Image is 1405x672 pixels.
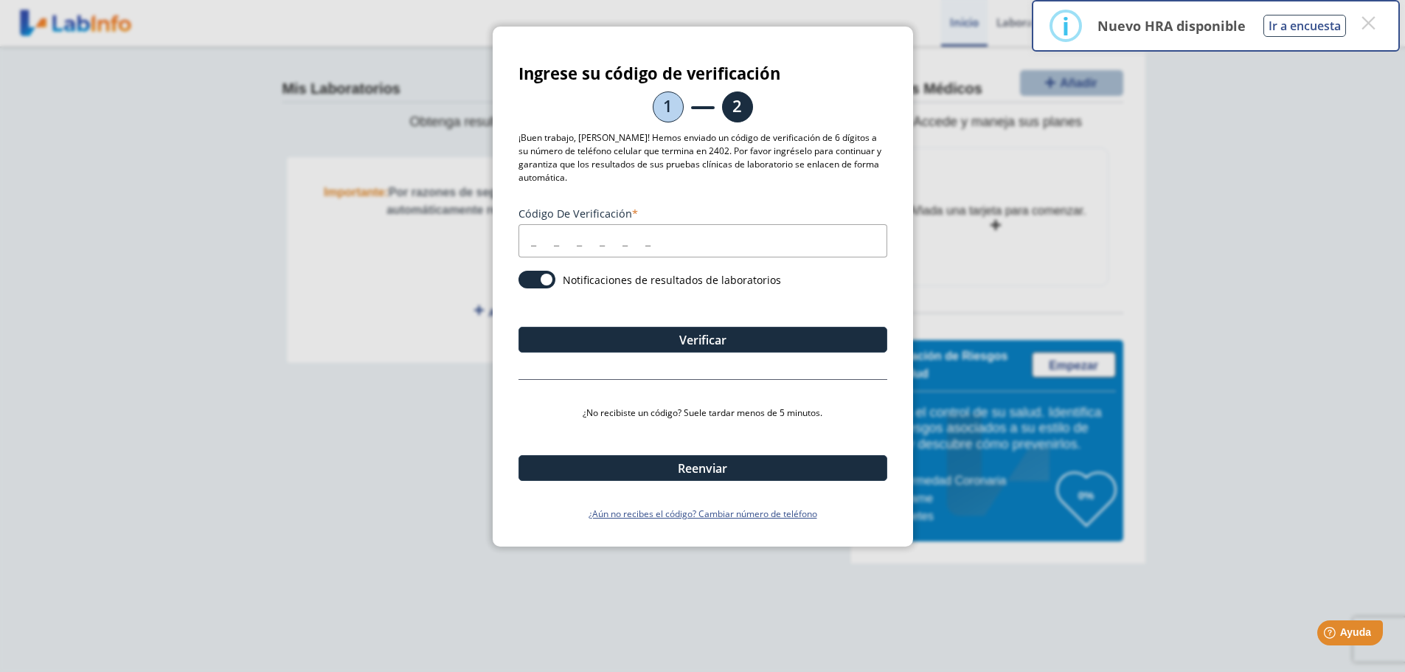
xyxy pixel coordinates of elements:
p: ¿No recibiste un código? Suele tardar menos de 5 minutos. [518,406,887,420]
li: 1 [653,91,684,122]
iframe: Help widget launcher [1274,614,1389,656]
p: Nuevo HRA disponible [1097,17,1246,35]
h3: Ingrese su código de verificación [518,64,887,83]
button: Close this dialog [1355,10,1381,36]
a: ¿Aún no recibes el código? Cambiar número de teléfono [518,508,887,521]
label: Notificaciones de resultados de laboratorios [563,273,781,287]
button: Reenviar [518,455,887,481]
div: i [1062,13,1069,39]
input: _ _ _ _ _ _ [518,224,887,257]
button: Verificar [518,327,887,353]
p: ¡Buen trabajo, [PERSON_NAME]! Hemos enviado un código de verificación de 6 dígitos a su número de... [518,131,887,184]
label: Código de verificación [518,207,887,221]
li: 2 [722,91,753,122]
button: Ir a encuesta [1263,15,1346,37]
